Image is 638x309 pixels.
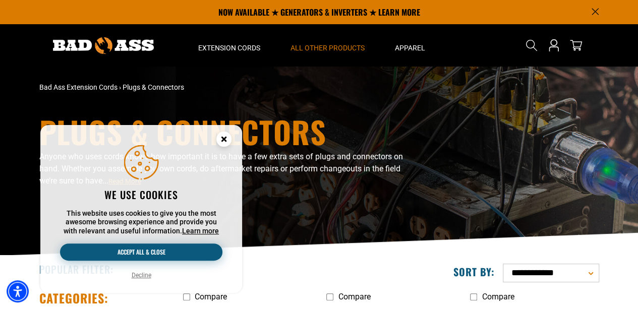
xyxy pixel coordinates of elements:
[119,83,121,91] span: ›
[40,125,242,293] aside: Cookie Consent
[39,263,113,276] h2: Popular Filter:
[182,227,219,235] a: Learn more
[7,280,29,302] div: Accessibility Menu
[183,24,275,67] summary: Extension Cords
[39,83,118,91] a: Bad Ass Extension Cords
[380,24,440,67] summary: Apparel
[524,37,540,53] summary: Search
[198,43,260,52] span: Extension Cords
[482,292,514,301] span: Compare
[53,37,154,54] img: Bad Ass Extension Cords
[291,43,365,52] span: All Other Products
[275,24,380,67] summary: All Other Products
[39,116,408,147] h1: Plugs & Connectors
[453,265,495,278] label: Sort by:
[123,83,184,91] span: Plugs & Connectors
[129,270,154,280] button: Decline
[60,209,222,236] p: This website uses cookies to give you the most awesome browsing experience and provide you with r...
[39,82,408,93] nav: breadcrumbs
[39,151,408,187] p: Anyone who uses cords knows how important it is to have a few extra sets of plugs and connectors ...
[338,292,370,301] span: Compare
[195,292,227,301] span: Compare
[39,290,109,306] h2: Categories:
[60,188,222,201] h2: We use cookies
[395,43,425,52] span: Apparel
[60,243,222,261] button: Accept all & close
